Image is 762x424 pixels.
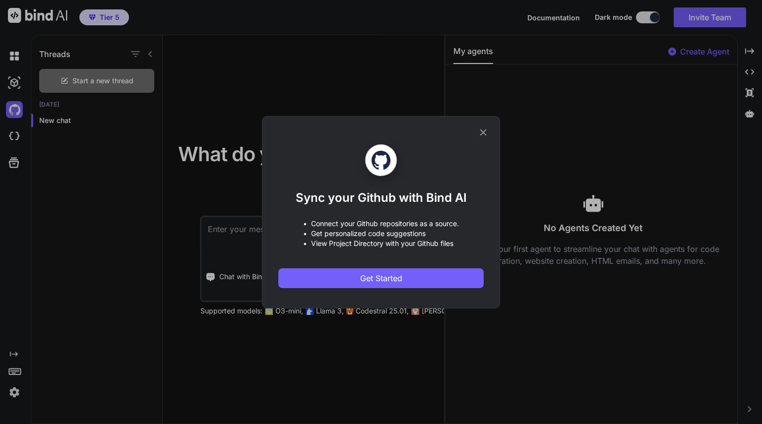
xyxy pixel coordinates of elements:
button: Get Started [278,268,484,288]
p: • Get personalized code suggestions [303,229,459,239]
p: • View Project Directory with your Github files [303,239,459,248]
p: • Connect your Github repositories as a source. [303,219,459,229]
span: Get Started [360,272,402,284]
h1: Sync your Github with Bind AI [296,190,467,206]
